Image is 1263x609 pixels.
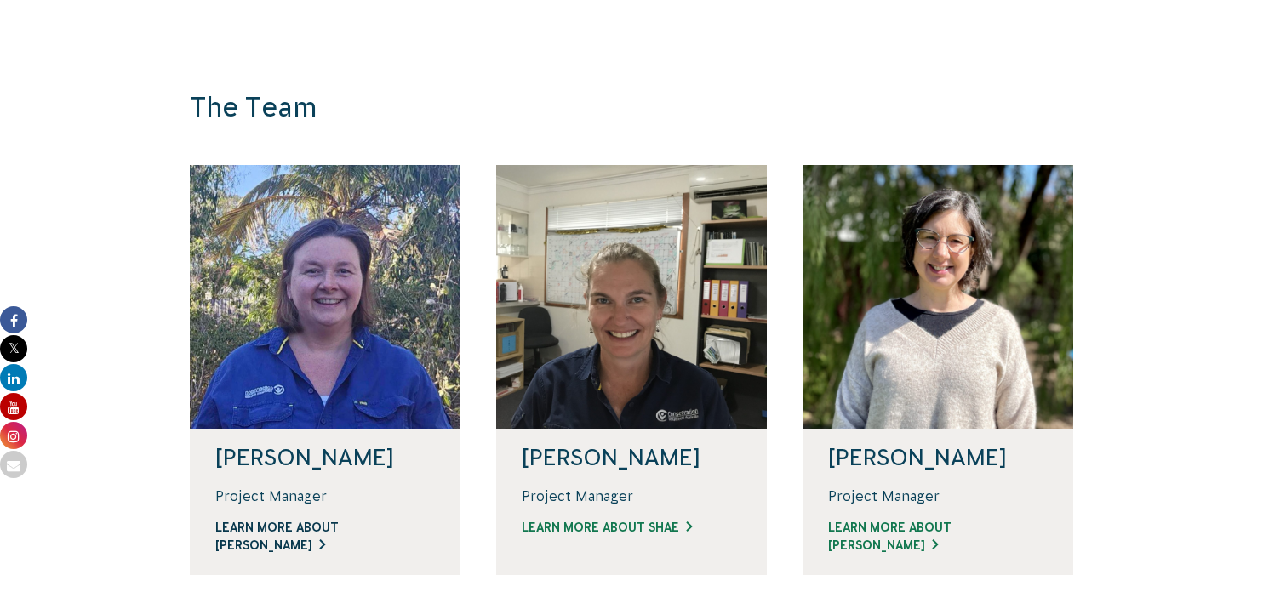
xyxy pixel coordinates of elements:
[522,519,741,537] a: Learn more about Shae
[828,446,1048,470] h4: [PERSON_NAME]
[215,446,435,470] h4: [PERSON_NAME]
[522,487,741,505] p: Project Manager
[190,91,843,124] h3: The Team
[522,446,741,470] h4: [PERSON_NAME]
[215,519,435,555] a: Learn more about [PERSON_NAME]
[828,519,1048,555] a: Learn more about [PERSON_NAME]
[828,487,1048,505] p: Project Manager
[215,487,435,505] p: Project Manager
